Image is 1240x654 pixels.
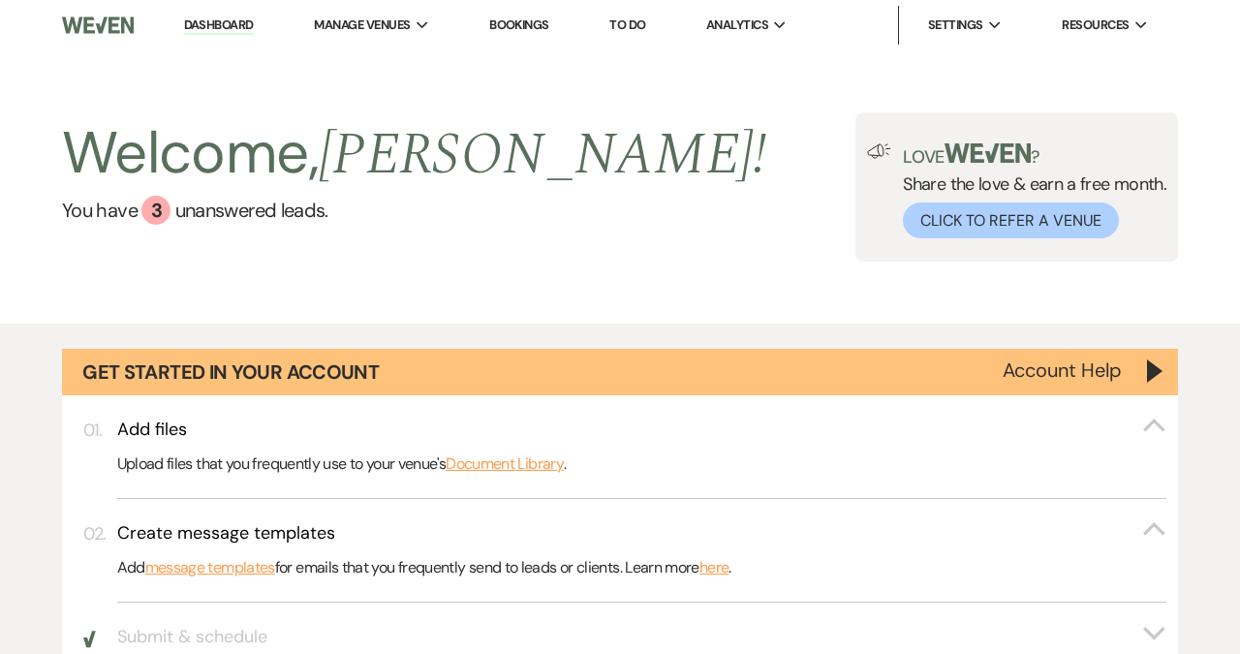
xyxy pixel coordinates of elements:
[117,555,1167,580] p: Add for emails that you frequently send to leads or clients. Learn more .
[62,5,134,46] img: Weven Logo
[117,625,1167,649] button: Submit & schedule
[117,452,1167,477] p: Upload files that you frequently use to your venue's .
[867,143,891,159] img: loud-speaker-illustration.svg
[184,16,254,35] a: Dashboard
[314,16,410,35] span: Manage Venues
[117,625,267,649] h3: Submit & schedule
[489,16,549,33] a: Bookings
[903,143,1166,166] p: Love ?
[145,555,275,580] a: message templates
[1003,360,1122,380] button: Account Help
[117,521,1167,545] button: Create message templates
[609,16,645,33] a: To Do
[446,452,564,477] a: Document Library
[706,16,768,35] span: Analytics
[699,555,728,580] a: here
[891,143,1166,238] div: Share the love & earn a free month.
[62,112,766,196] h2: Welcome,
[62,196,766,225] a: You have 3 unanswered leads.
[141,196,170,225] div: 3
[82,358,379,386] h1: Get Started in Your Account
[945,143,1031,163] img: weven-logo-green.svg
[117,418,1167,442] button: Add files
[117,521,335,545] h3: Create message templates
[117,418,187,442] h3: Add files
[1062,16,1129,35] span: Resources
[928,16,983,35] span: Settings
[319,110,766,200] span: [PERSON_NAME] !
[903,202,1119,238] button: Click to Refer a Venue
